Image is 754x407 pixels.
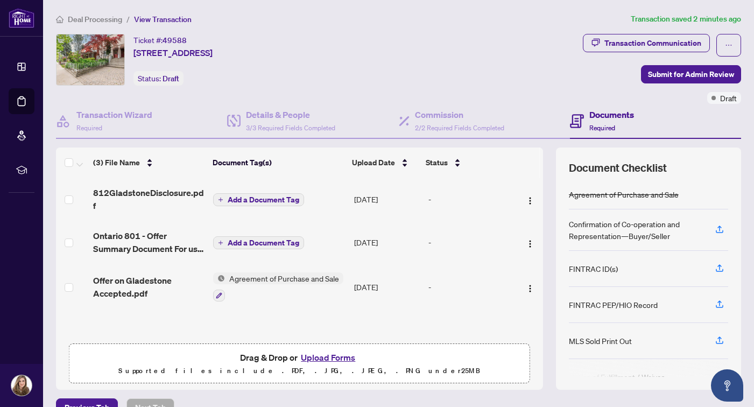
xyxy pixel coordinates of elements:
[522,278,539,296] button: Logo
[213,236,304,249] button: Add a Document Tag
[246,108,335,121] h4: Details & People
[93,274,205,300] span: Offer on Gladestone Accepted.pdf
[421,148,514,178] th: Status
[213,193,304,207] button: Add a Document Tag
[76,364,523,377] p: Supported files include .PDF, .JPG, .JPEG, .PNG under 25 MB
[126,13,130,25] li: /
[428,193,512,205] div: -
[298,350,358,364] button: Upload Forms
[711,369,743,402] button: Open asap
[415,108,504,121] h4: Commission
[604,34,701,52] div: Transaction Communication
[89,148,208,178] th: (3) File Name
[76,108,152,121] h4: Transaction Wizard
[76,124,102,132] span: Required
[213,193,304,206] button: Add a Document Tag
[208,148,348,178] th: Document Tag(s)
[428,281,512,293] div: -
[240,350,358,364] span: Drag & Drop or
[246,124,335,132] span: 3/3 Required Fields Completed
[213,272,225,284] img: Status Icon
[228,196,299,203] span: Add a Document Tag
[522,191,539,208] button: Logo
[589,108,634,121] h4: Documents
[526,240,534,248] img: Logo
[228,239,299,247] span: Add a Document Tag
[583,34,710,52] button: Transaction Communication
[213,272,343,301] button: Status IconAgreement of Purchase and Sale
[350,221,424,264] td: [DATE]
[526,197,534,205] img: Logo
[426,157,448,169] span: Status
[93,229,205,255] span: Ontario 801 - Offer Summary Document For use with Agreement.pdf
[569,335,632,347] div: MLS Sold Print Out
[428,236,512,248] div: -
[631,13,741,25] article: Transaction saved 2 minutes ago
[352,157,395,169] span: Upload Date
[213,236,304,250] button: Add a Document Tag
[569,299,658,311] div: FINTRAC PEP/HIO Record
[720,92,737,104] span: Draft
[522,234,539,251] button: Logo
[68,15,122,24] span: Deal Processing
[133,34,187,46] div: Ticket #:
[69,344,530,384] span: Drag & Drop orUpload FormsSupported files include .PDF, .JPG, .JPEG, .PNG under25MB
[218,240,223,245] span: plus
[133,46,213,59] span: [STREET_ADDRESS]
[569,218,702,242] div: Confirmation of Co-operation and Representation—Buyer/Seller
[569,160,667,176] span: Document Checklist
[225,272,343,284] span: Agreement of Purchase and Sale
[93,186,205,212] span: 812GladstoneDisclosure.pdf
[11,375,32,396] img: Profile Icon
[526,284,534,293] img: Logo
[134,15,192,24] span: View Transaction
[56,16,64,23] span: home
[589,124,615,132] span: Required
[648,66,734,83] span: Submit for Admin Review
[9,8,34,28] img: logo
[641,65,741,83] button: Submit for Admin Review
[415,124,504,132] span: 2/2 Required Fields Completed
[133,71,184,86] div: Status:
[163,74,179,83] span: Draft
[725,41,732,49] span: ellipsis
[348,148,421,178] th: Upload Date
[569,188,679,200] div: Agreement of Purchase and Sale
[218,197,223,202] span: plus
[163,36,187,45] span: 49588
[569,263,618,275] div: FINTRAC ID(s)
[350,264,424,310] td: [DATE]
[350,178,424,221] td: [DATE]
[93,157,140,169] span: (3) File Name
[57,34,124,85] img: IMG-W12342989_1.jpg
